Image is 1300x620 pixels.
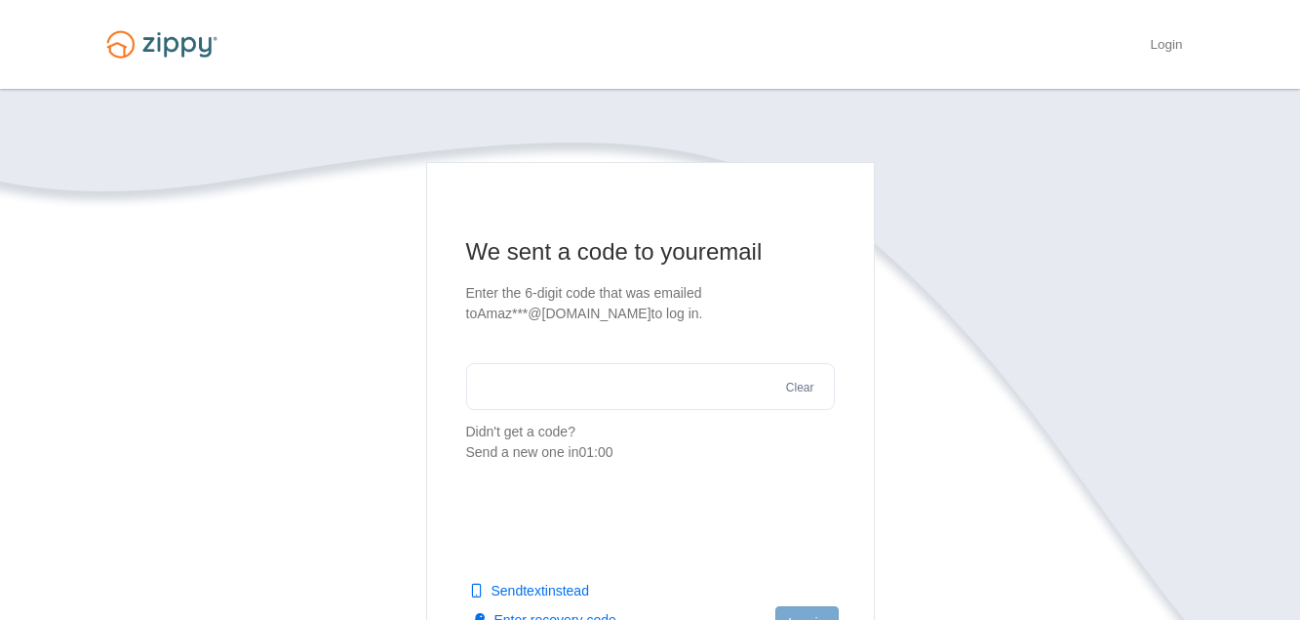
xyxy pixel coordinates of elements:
[466,442,835,463] div: Send a new one in 01:00
[466,236,835,268] h1: We sent a code to your email
[471,581,589,600] button: Sendtextinstead
[95,21,229,67] img: Logo
[1150,37,1182,57] a: Login
[466,422,835,463] p: Didn't get a code?
[780,379,820,397] button: Clear
[466,283,835,324] p: Enter the 6-digit code that was emailed to Amaz***@[DOMAIN_NAME] to log in.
